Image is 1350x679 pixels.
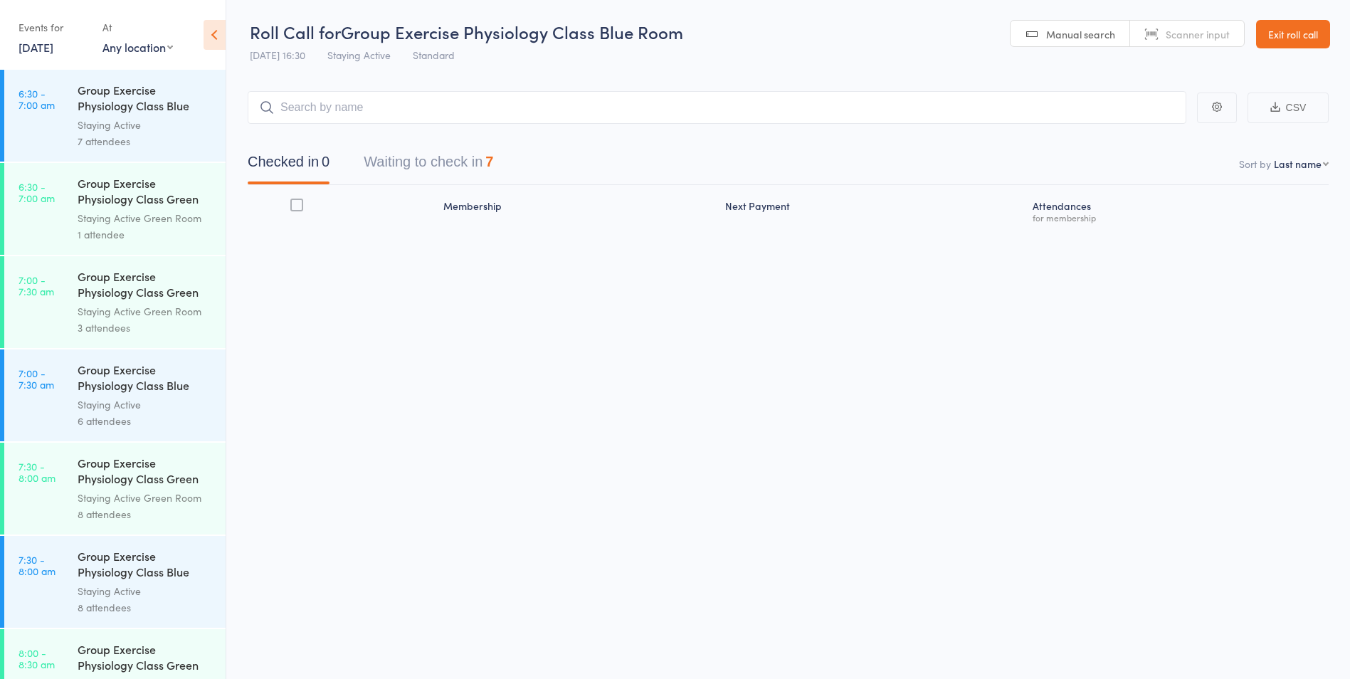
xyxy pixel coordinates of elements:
time: 7:00 - 7:30 am [19,367,54,390]
a: 7:00 -7:30 amGroup Exercise Physiology Class Blue RoomStaying Active6 attendees [4,349,226,441]
input: Search by name [248,91,1186,124]
div: 8 attendees [78,599,213,616]
div: Staying Active Green Room [78,490,213,506]
span: Roll Call for [250,20,341,43]
a: 7:30 -8:00 amGroup Exercise Physiology Class Blue RoomStaying Active8 attendees [4,536,226,628]
span: Standard [413,48,455,62]
div: Group Exercise Physiology Class Green Room [78,268,213,303]
time: 7:00 - 7:30 am [19,274,54,297]
div: Last name [1274,157,1322,171]
div: for membership [1033,213,1323,222]
div: Membership [438,191,719,229]
button: Checked in0 [248,147,329,184]
a: [DATE] [19,39,53,55]
div: Group Exercise Physiology Class Green Room [78,641,213,676]
div: Next Payment [719,191,1027,229]
span: Group Exercise Physiology Class Blue Room [341,20,683,43]
div: Group Exercise Physiology Class Blue Room [78,362,213,396]
time: 7:30 - 8:00 am [19,460,56,483]
div: Staying Active Green Room [78,210,213,226]
div: Events for [19,16,88,39]
div: 0 [322,154,329,169]
button: CSV [1248,93,1329,123]
div: 1 attendee [78,226,213,243]
span: Scanner input [1166,27,1230,41]
div: 7 attendees [78,133,213,149]
div: Staying Active [78,583,213,599]
div: Staying Active [78,396,213,413]
div: Atten­dances [1027,191,1329,229]
a: Exit roll call [1256,20,1330,48]
a: 6:30 -7:00 amGroup Exercise Physiology Class Green RoomStaying Active Green Room1 attendee [4,163,226,255]
div: 7 [485,154,493,169]
time: 7:30 - 8:00 am [19,554,56,577]
div: 3 attendees [78,320,213,336]
a: 7:30 -8:00 amGroup Exercise Physiology Class Green RoomStaying Active Green Room8 attendees [4,443,226,535]
time: 6:30 - 7:00 am [19,181,55,204]
div: Group Exercise Physiology Class Green Room [78,455,213,490]
div: Staying Active [78,117,213,133]
div: 6 attendees [78,413,213,429]
button: Waiting to check in7 [364,147,493,184]
span: Manual search [1046,27,1115,41]
div: At [102,16,173,39]
div: Group Exercise Physiology Class Blue Room [78,82,213,117]
span: [DATE] 16:30 [250,48,305,62]
time: 6:30 - 7:00 am [19,88,55,110]
div: Group Exercise Physiology Class Blue Room [78,548,213,583]
div: 8 attendees [78,506,213,522]
span: Staying Active [327,48,391,62]
div: Any location [102,39,173,55]
label: Sort by [1239,157,1271,171]
div: Group Exercise Physiology Class Green Room [78,175,213,210]
a: 7:00 -7:30 amGroup Exercise Physiology Class Green RoomStaying Active Green Room3 attendees [4,256,226,348]
time: 8:00 - 8:30 am [19,647,55,670]
a: 6:30 -7:00 amGroup Exercise Physiology Class Blue RoomStaying Active7 attendees [4,70,226,162]
div: Staying Active Green Room [78,303,213,320]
